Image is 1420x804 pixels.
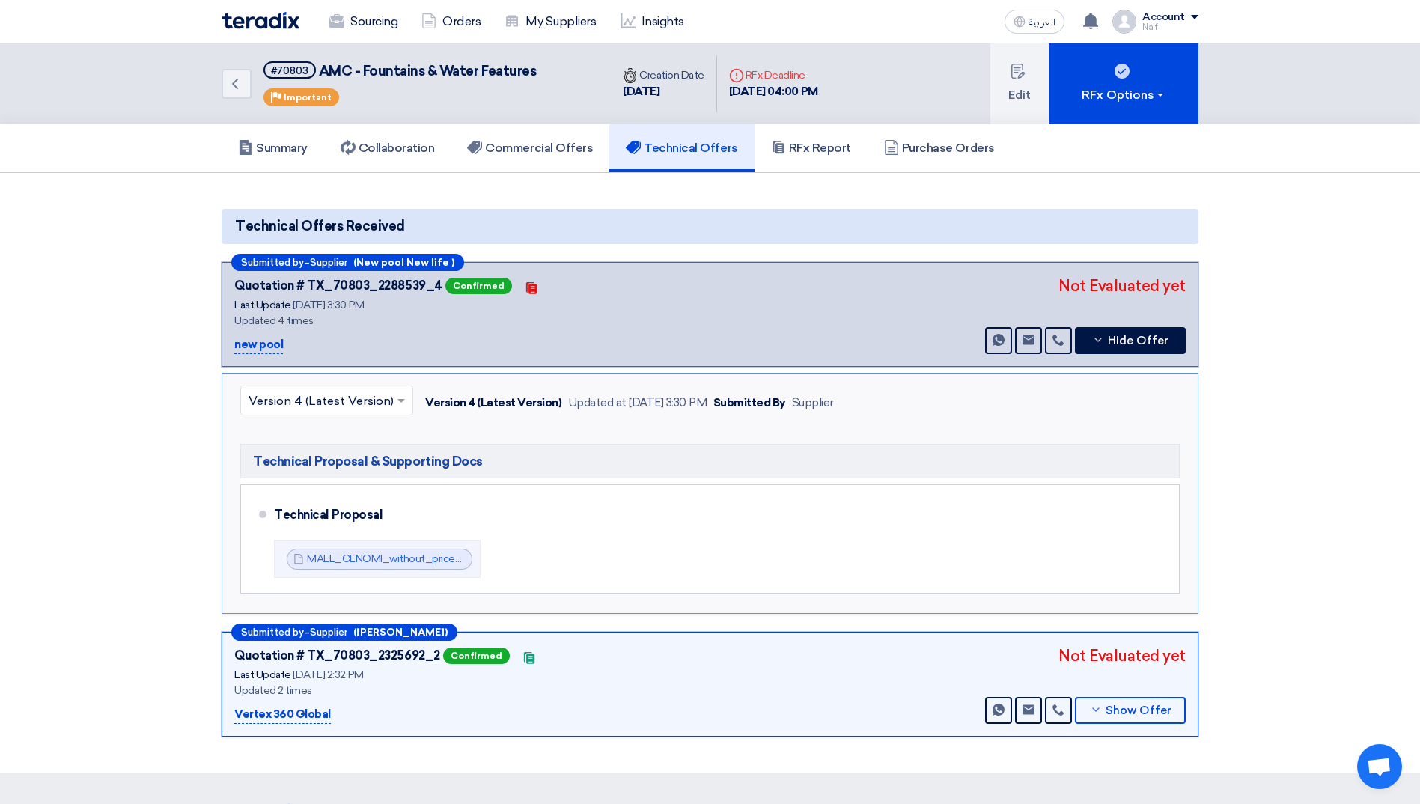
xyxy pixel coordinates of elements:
[231,254,464,271] div: –
[317,5,409,38] a: Sourcing
[1005,10,1064,34] button: العربية
[1112,10,1136,34] img: profile_test.png
[310,258,347,267] span: Supplier
[755,124,868,172] a: RFx Report
[1058,275,1186,297] div: Not Evaluated yet
[234,669,291,681] span: Last Update
[1075,327,1186,354] button: Hide Offer
[609,124,754,172] a: Technical Offers
[234,277,442,295] div: Quotation # TX_70803_2288539_4
[409,5,493,38] a: Orders
[467,141,593,156] h5: Commercial Offers
[353,627,448,637] b: ([PERSON_NAME])
[425,395,562,412] div: Version 4 (Latest Version)
[238,141,308,156] h5: Summary
[609,5,696,38] a: Insights
[222,124,324,172] a: Summary
[1058,645,1186,667] div: Not Evaluated yet
[293,299,364,311] span: [DATE] 3:30 PM
[241,258,304,267] span: Submitted by
[341,141,435,156] h5: Collaboration
[241,627,304,637] span: Submitted by
[884,141,995,156] h5: Purchase Orders
[353,258,454,267] b: (New pool New life )
[1108,335,1168,347] span: Hide Offer
[284,92,332,103] span: Important
[713,395,786,412] div: Submitted By
[1142,11,1185,24] div: Account
[293,669,363,681] span: [DATE] 2:32 PM
[234,299,291,311] span: Last Update
[792,395,834,412] div: Supplier
[568,395,707,412] div: Updated at [DATE] 3:30 PM
[1106,705,1171,716] span: Show Offer
[234,706,331,724] p: Vertex 360 Global
[274,497,1155,533] div: Technical Proposal
[310,627,347,637] span: Supplier
[263,61,536,80] h5: AMC - Fountains & Water Features
[729,67,818,83] div: RFx Deadline
[451,124,609,172] a: Commercial Offers
[1029,17,1055,28] span: العربية
[1049,43,1198,124] button: RFx Options
[1357,744,1402,789] div: Open chat
[771,141,851,156] h5: RFx Report
[271,66,308,76] div: #70803
[253,452,483,470] span: Technical Proposal & Supporting Docs
[623,67,704,83] div: Creation Date
[234,683,609,698] div: Updated 2 times
[324,124,451,172] a: Collaboration
[222,12,299,29] img: Teradix logo
[493,5,608,38] a: My Suppliers
[1142,23,1198,31] div: Naif
[234,313,609,329] div: Updated 4 times
[1082,86,1166,104] div: RFx Options
[868,124,1011,172] a: Purchase Orders
[1075,697,1186,724] button: Show Offer
[445,278,512,294] span: Confirmed
[729,83,818,100] div: [DATE] 04:00 PM
[623,83,704,100] div: [DATE]
[443,648,510,664] span: Confirmed
[307,552,555,565] a: MALL_CENOMI_without_price_1755605250714.pdf
[234,647,440,665] div: Quotation # TX_70803_2325692_2
[319,63,537,79] span: AMC - Fountains & Water Features
[235,216,405,237] span: Technical Offers Received
[234,336,283,354] p: new pool
[231,624,457,641] div: –
[626,141,737,156] h5: Technical Offers
[990,43,1049,124] button: Edit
